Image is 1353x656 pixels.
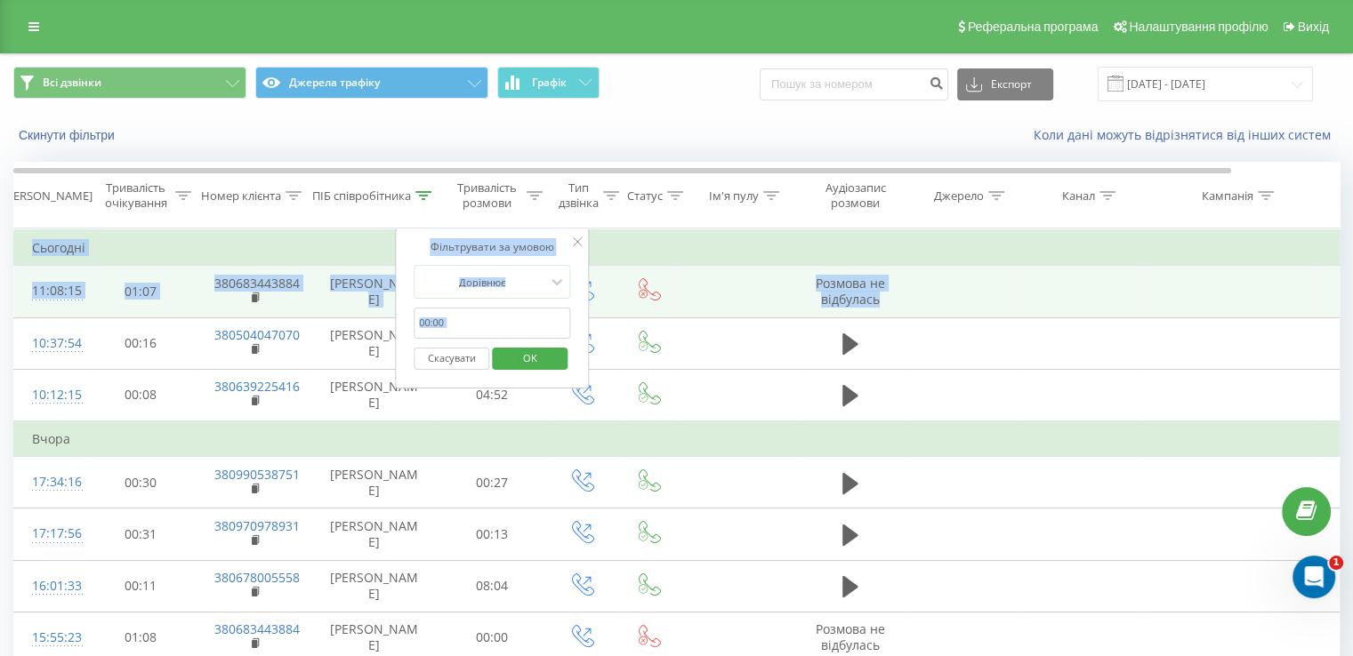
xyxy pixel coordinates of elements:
div: Кампанія [1202,188,1253,204]
div: Тривалість очікування [101,180,171,211]
div: Аудіозапис розмови [812,180,898,211]
span: Розмова не відбулась [816,620,885,653]
div: 11:08:15 [32,274,68,308]
button: OK [492,348,568,370]
button: Експорт [957,68,1053,100]
div: 17:17:56 [32,516,68,551]
a: 380504047070 [214,326,300,343]
td: [PERSON_NAME] [312,560,437,612]
input: 00:00 [414,308,570,339]
div: Ім'я пулу [709,188,759,204]
span: Розмова не відбулась [816,275,885,308]
a: 380683443884 [214,620,300,637]
a: 380683443884 [214,275,300,292]
td: 08:04 [437,560,548,612]
td: 01:07 [85,266,197,317]
div: Тип дзвінка [559,180,599,211]
a: Коли дані можуть відрізнятися вiд інших систем [1034,126,1340,143]
span: OK [505,344,555,372]
div: 10:12:15 [32,378,68,412]
div: 15:55:23 [32,620,68,655]
div: 17:34:16 [32,465,68,500]
td: [PERSON_NAME] [312,369,437,421]
td: 00:16 [85,317,197,369]
button: Скинути фільтри [13,127,124,143]
td: 00:30 [85,457,197,508]
a: 380639225416 [214,378,300,395]
input: Пошук за номером [760,68,948,100]
td: [PERSON_NAME] [312,317,437,369]
td: 00:13 [437,508,548,560]
td: [PERSON_NAME] [312,457,437,508]
div: Тривалість розмови [452,180,522,211]
a: 380990538751 [214,466,300,483]
span: Всі дзвінки [43,76,101,90]
td: [PERSON_NAME] [312,266,437,317]
span: Графік [532,76,567,89]
td: 04:52 [437,369,548,421]
span: 1 [1329,556,1343,570]
button: Всі дзвінки [13,67,246,99]
td: [PERSON_NAME] [312,508,437,560]
span: Вихід [1298,20,1329,34]
button: Джерела трафіку [255,67,488,99]
button: Графік [497,67,600,99]
td: 00:31 [85,508,197,560]
a: 380970978931 [214,517,300,534]
div: 10:37:54 [32,326,68,361]
a: 380678005558 [214,569,300,586]
td: 00:08 [85,369,197,421]
td: 00:27 [437,457,548,508]
td: 00:11 [85,560,197,612]
button: Скасувати [414,348,489,370]
div: [PERSON_NAME] [3,188,93,204]
div: 16:01:33 [32,569,68,604]
div: Канал [1062,188,1095,204]
div: Джерело [934,188,984,204]
div: Фільтрувати за умовою [414,238,570,256]
span: Налаштування профілю [1129,20,1268,34]
div: Номер клієнта [201,188,281,204]
iframe: Intercom live chat [1293,556,1335,598]
div: ПІБ співробітника [312,188,411,204]
span: Реферальна програма [968,20,1099,34]
div: Статус [627,188,663,204]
